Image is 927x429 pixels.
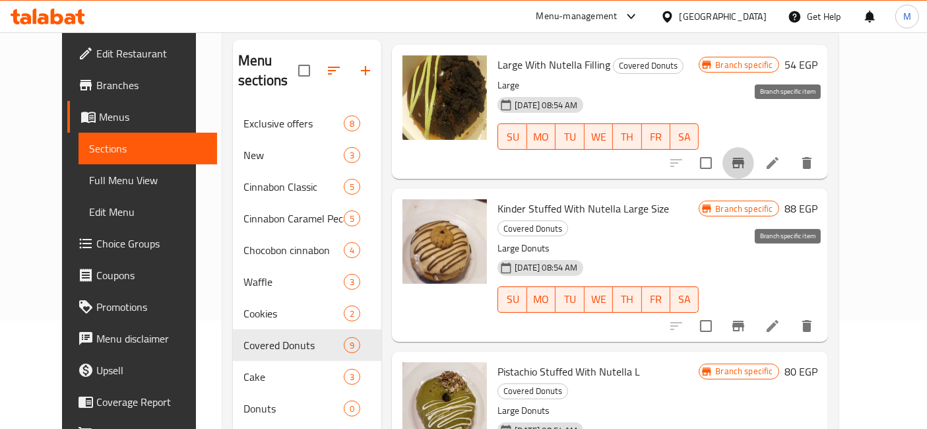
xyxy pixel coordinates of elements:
[791,147,823,179] button: delete
[613,123,641,150] button: TH
[590,127,608,147] span: WE
[233,108,381,139] div: Exclusive offers8
[96,362,207,378] span: Upsell
[497,199,669,218] span: Kinder Stuffed With Nutella Large Size
[532,290,550,309] span: MO
[676,127,693,147] span: SA
[67,38,217,69] a: Edit Restaurant
[96,46,207,61] span: Edit Restaurant
[344,117,360,130] span: 8
[318,55,350,86] span: Sort sections
[670,123,699,150] button: SA
[614,58,683,73] span: Covered Donuts
[765,155,781,171] a: Edit menu item
[96,394,207,410] span: Coverage Report
[233,361,381,393] div: Cake3
[618,127,636,147] span: TH
[585,286,613,313] button: WE
[243,147,344,163] span: New
[233,139,381,171] div: New3
[784,362,817,381] h6: 80 EGP
[344,181,360,193] span: 5
[344,337,360,353] div: items
[344,213,360,225] span: 5
[710,59,778,71] span: Branch specific
[243,179,344,195] span: Cinnabon Classic
[344,306,360,321] div: items
[585,123,613,150] button: WE
[344,147,360,163] div: items
[243,274,344,290] div: Waffle
[67,228,217,259] a: Choice Groups
[561,127,579,147] span: TU
[96,331,207,346] span: Menu disclaimer
[618,290,636,309] span: TH
[509,261,583,274] span: [DATE] 08:54 AM
[344,115,360,131] div: items
[67,323,217,354] a: Menu disclaimer
[233,266,381,298] div: Waffle3
[527,123,556,150] button: MO
[497,123,527,150] button: SU
[79,133,217,164] a: Sections
[556,286,584,313] button: TU
[233,329,381,361] div: Covered Donuts9
[67,69,217,101] a: Branches
[590,290,608,309] span: WE
[692,312,720,340] span: Select to update
[402,55,487,140] img: Large With Nutella Filling
[243,306,344,321] div: Cookies
[344,308,360,320] span: 2
[89,204,207,220] span: Edit Menu
[344,369,360,385] div: items
[402,199,487,284] img: Kinder Stuffed With Nutella Large Size
[243,401,344,416] span: Donuts
[497,403,699,419] p: Large Donuts
[79,164,217,196] a: Full Menu View
[536,9,618,24] div: Menu-management
[67,386,217,418] a: Coverage Report
[532,127,550,147] span: MO
[497,240,699,257] p: Large Donuts
[784,199,817,218] h6: 88 EGP
[497,77,699,94] p: Large
[556,123,584,150] button: TU
[344,403,360,415] span: 0
[233,171,381,203] div: Cinnabon Classic5
[243,337,344,353] div: Covered Donuts
[233,393,381,424] div: Donuts0
[344,244,360,257] span: 4
[243,115,344,131] span: Exclusive offers
[344,274,360,290] div: items
[710,365,778,378] span: Branch specific
[96,236,207,251] span: Choice Groups
[503,290,521,309] span: SU
[243,242,344,258] span: Chocobon cinnabon
[613,286,641,313] button: TH
[79,196,217,228] a: Edit Menu
[497,220,568,236] div: Covered Donuts
[344,211,360,226] div: items
[497,383,568,399] div: Covered Donuts
[527,286,556,313] button: MO
[498,383,567,399] span: Covered Donuts
[497,286,527,313] button: SU
[96,267,207,283] span: Coupons
[509,99,583,112] span: [DATE] 08:54 AM
[89,172,207,188] span: Full Menu View
[497,362,640,381] span: Pistachio Stuffed With Nutella L
[89,141,207,156] span: Sections
[243,211,344,226] div: Cinnabon Caramel Pecan bon
[344,339,360,352] span: 9
[710,203,778,215] span: Branch specific
[784,55,817,74] h6: 54 EGP
[67,354,217,386] a: Upsell
[233,234,381,266] div: Chocobon cinnabon4
[344,371,360,383] span: 3
[680,9,767,24] div: [GEOGRAPHIC_DATA]
[344,179,360,195] div: items
[647,127,665,147] span: FR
